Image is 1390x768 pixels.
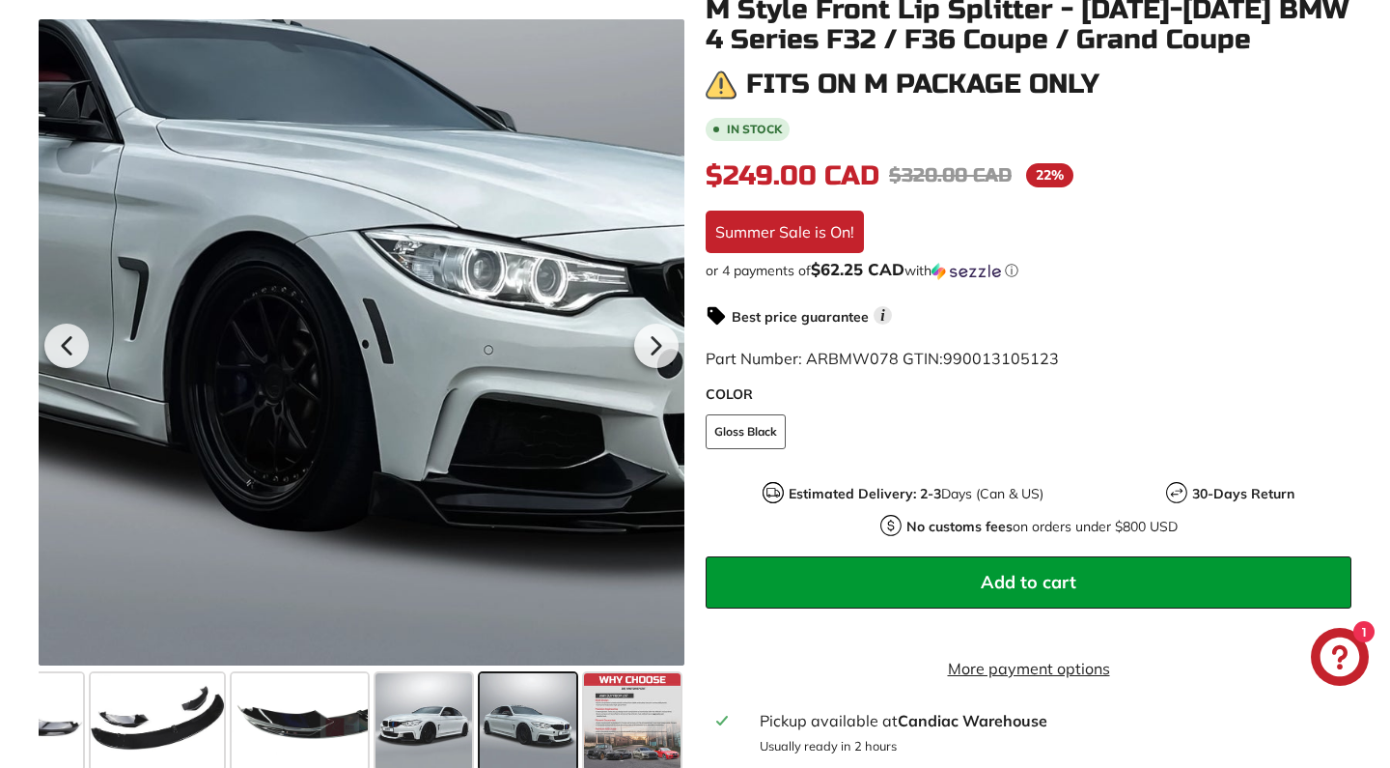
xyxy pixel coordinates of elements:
span: 990013105123 [943,349,1059,368]
span: 22% [1026,163,1073,187]
span: $320.00 CAD [889,163,1012,187]
div: Summer Sale is On! [706,211,864,253]
span: i [874,306,892,325]
strong: 30-Days Return [1192,485,1294,502]
strong: Candiac Warehouse [898,711,1047,730]
p: Days (Can & US) [789,484,1043,504]
strong: No customs fees [906,518,1013,535]
strong: Best price guarantee [732,308,869,326]
a: More payment options [706,657,1351,680]
button: Add to cart [706,556,1351,609]
label: COLOR [706,384,1351,405]
span: $62.25 CAD [811,259,904,279]
span: Part Number: ARBMW078 GTIN: [706,349,1059,368]
h3: Fits on M Package Only [746,70,1099,100]
strong: Estimated Delivery: 2-3 [789,485,941,502]
div: or 4 payments of with [706,261,1351,280]
div: or 4 payments of$62.25 CADwithSezzle Click to learn more about Sezzle [706,261,1351,280]
img: warning.png [706,70,737,100]
div: Pickup available at [760,709,1341,732]
b: In stock [727,124,782,135]
p: on orders under $800 USD [906,517,1178,537]
span: Add to cart [981,571,1076,593]
p: Usually ready in 2 hours [760,737,1341,755]
inbox-online-store-chat: Shopify online store chat [1305,628,1375,691]
span: $249.00 CAD [706,159,879,192]
img: Sezzle [931,263,1001,280]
